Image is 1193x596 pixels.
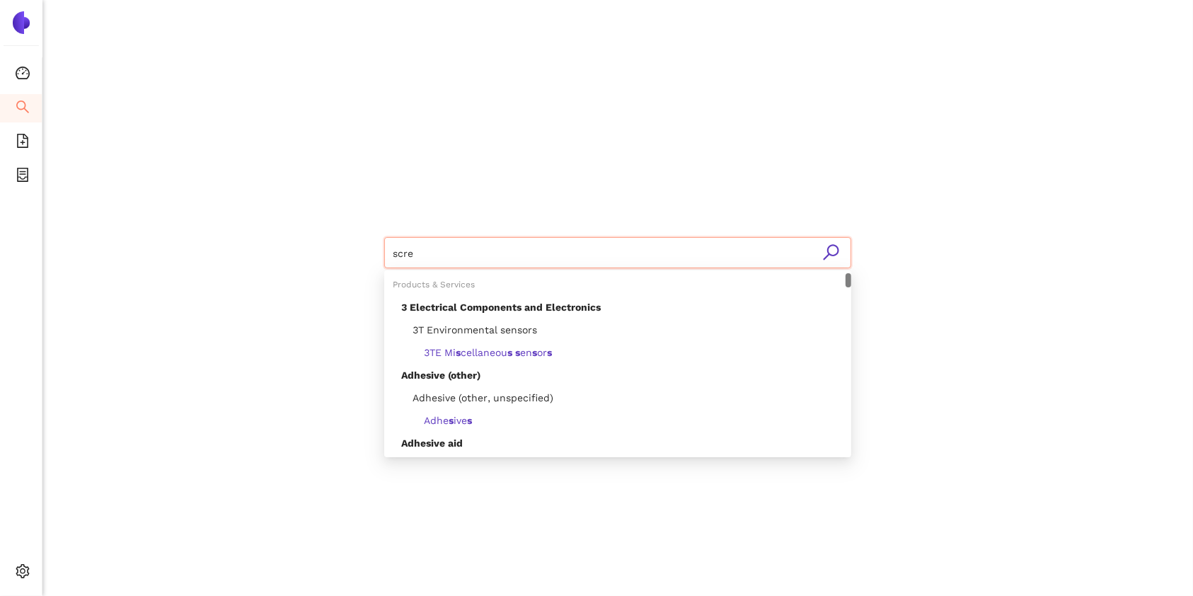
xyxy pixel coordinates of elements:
[16,163,30,191] span: container
[547,347,552,358] b: s
[401,302,601,313] span: 3 Electrical Components and Electronics
[424,415,472,426] span: Adhe ive
[822,243,840,261] span: search
[532,347,537,358] b: s
[401,369,480,381] span: Adhesive (other)
[424,347,552,358] span: 3TE Mi cellaneou en or
[515,347,520,358] b: s
[16,61,30,89] span: dashboard
[467,415,472,426] b: s
[384,273,851,296] div: Products & Services
[401,392,553,403] span: Adhesive (other, unspecified)
[16,129,30,157] span: file-add
[401,437,463,449] span: Adhesive aid
[16,559,30,588] span: setting
[401,324,537,336] span: 3T Environmental sensors
[507,347,512,358] b: s
[16,95,30,123] span: search
[456,347,461,358] b: s
[10,11,33,34] img: Logo
[449,415,454,426] b: s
